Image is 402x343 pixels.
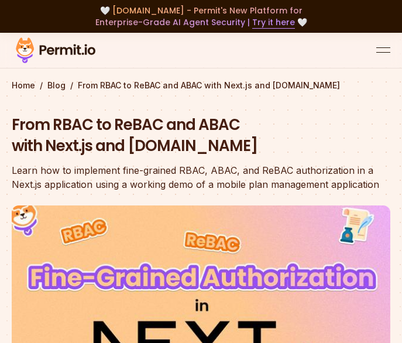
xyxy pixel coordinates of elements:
div: 🤍 🤍 [12,5,390,28]
a: Try it here [252,16,295,29]
span: [DOMAIN_NAME] - Permit's New Platform for Enterprise-Grade AI Agent Security | [95,5,303,28]
button: open menu [376,43,390,57]
img: Permit logo [12,35,99,66]
a: Blog [47,80,66,91]
h1: From RBAC to ReBAC and ABAC with Next.js and [DOMAIN_NAME] [12,115,390,157]
div: Learn how to implement fine-grained RBAC, ABAC, and ReBAC authorization in a Next.js application ... [12,163,390,191]
a: Home [12,80,35,91]
div: / / [12,80,390,91]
